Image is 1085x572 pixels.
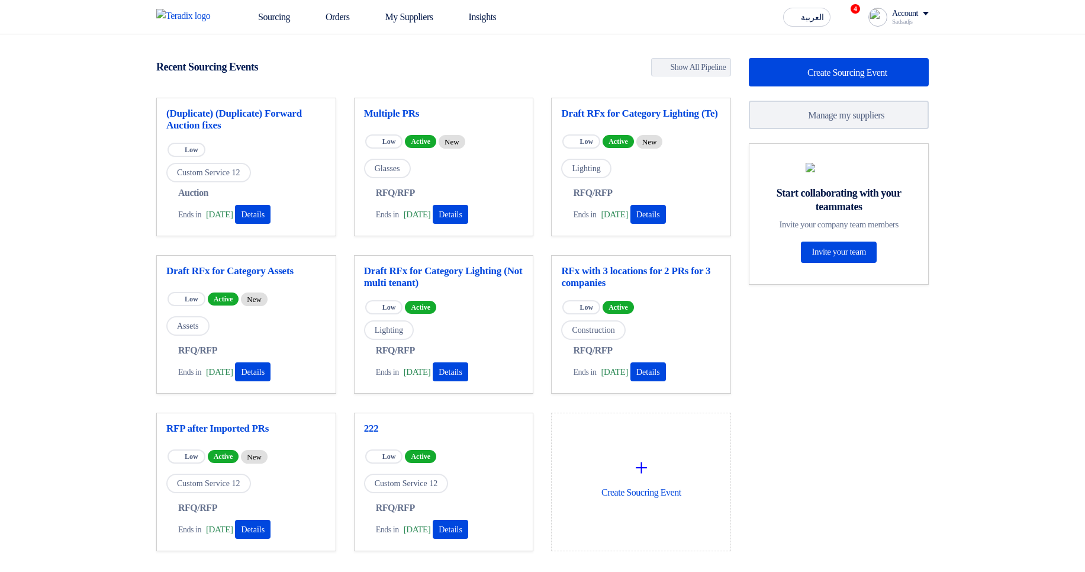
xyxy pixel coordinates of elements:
[241,450,268,464] div: New
[241,293,268,306] div: New
[185,146,198,154] span: Low
[364,108,524,120] a: Multiple PRs
[166,265,326,277] a: Draft RFx for Category Assets
[433,362,468,381] button: Details
[764,187,914,213] div: Start collaborating with your teammates
[433,205,468,224] button: Details
[443,4,506,30] a: Insights
[364,423,524,435] a: 222
[573,186,612,200] span: RFQ/RFP
[206,365,233,379] span: [DATE]
[439,135,465,149] div: New
[376,343,415,358] span: RFQ/RFP
[561,423,721,527] div: Create Soucring Event
[178,501,217,515] span: RFQ/RFP
[892,9,918,19] div: Account
[235,205,271,224] button: Details
[166,316,210,336] span: Assets
[764,219,914,230] div: Invite your company team members
[630,205,666,224] button: Details
[376,523,399,536] span: Ends in
[178,366,201,378] span: Ends in
[405,135,436,148] span: Active
[801,242,876,263] a: Invite your team
[166,108,326,131] a: (Duplicate) (Duplicate) Forward Auction fixes
[651,58,732,76] a: Show All Pipeline
[561,159,611,178] span: Lighting
[166,474,251,493] span: Custom Service 12
[561,108,721,120] a: Draft RFx for Category Lighting (Te)
[178,343,217,358] span: RFQ/RFP
[561,320,625,340] span: Construction
[749,101,929,129] a: Manage my suppliers
[376,501,415,515] span: RFQ/RFP
[206,208,233,221] span: [DATE]
[178,208,201,221] span: Ends in
[783,8,830,27] button: العربية
[166,163,251,182] span: Custom Service 12
[404,365,430,379] span: [DATE]
[573,366,596,378] span: Ends in
[603,135,634,148] span: Active
[364,474,449,493] span: Custom Service 12
[166,423,326,435] a: RFP after Imported PRs
[601,365,628,379] span: [DATE]
[206,523,233,536] span: [DATE]
[382,137,396,146] span: Low
[185,452,198,461] span: Low
[573,208,596,221] span: Ends in
[300,4,359,30] a: Orders
[208,450,239,463] span: Active
[801,14,824,22] span: العربية
[364,159,411,178] span: Glasses
[636,135,663,149] div: New
[851,4,860,14] span: 4
[185,295,198,303] span: Low
[579,137,593,146] span: Low
[405,301,436,314] span: Active
[208,293,239,306] span: Active
[405,450,436,463] span: Active
[868,8,887,27] img: profile_test.png
[376,366,399,378] span: Ends in
[807,68,887,78] span: Create Sourcing Event
[404,523,430,536] span: [DATE]
[579,303,593,311] span: Low
[561,450,721,486] div: +
[178,186,208,200] span: Auction
[376,208,399,221] span: Ends in
[806,163,872,172] img: invite_your_team.svg
[630,362,666,381] button: Details
[561,265,721,289] a: RFx with 3 locations for 2 PRs for 3 companies
[364,265,524,289] a: Draft RFx for Category Lighting (Not multi tenant)
[404,208,430,221] span: [DATE]
[382,452,396,461] span: Low
[178,523,201,536] span: Ends in
[892,18,929,25] div: Sadsadjs
[156,60,258,73] h4: Recent Sourcing Events
[573,343,612,358] span: RFQ/RFP
[433,520,468,539] button: Details
[364,320,414,340] span: Lighting
[235,362,271,381] button: Details
[376,186,415,200] span: RFQ/RFP
[382,303,396,311] span: Low
[235,520,271,539] button: Details
[601,208,628,221] span: [DATE]
[156,9,218,23] img: Teradix logo
[232,4,300,30] a: Sourcing
[359,4,443,30] a: My Suppliers
[603,301,634,314] span: Active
